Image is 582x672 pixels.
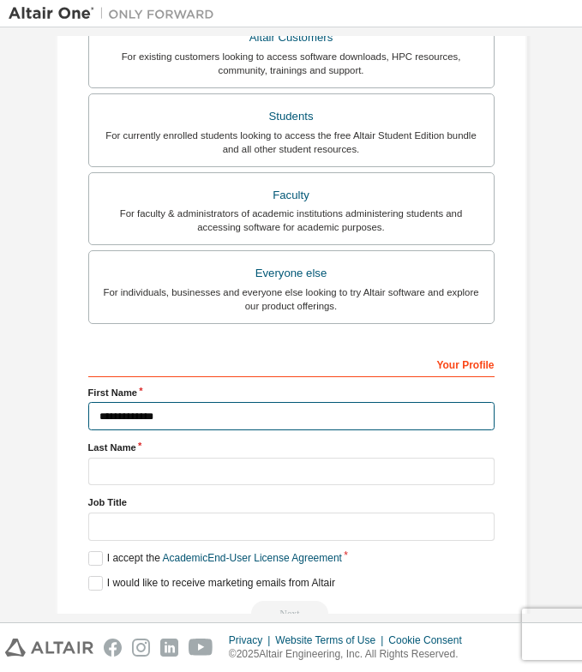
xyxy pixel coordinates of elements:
[104,639,122,657] img: facebook.svg
[229,647,472,662] p: © 2025 Altair Engineering, Inc. All Rights Reserved.
[99,261,483,285] div: Everyone else
[88,386,495,399] label: First Name
[160,639,178,657] img: linkedin.svg
[99,285,483,313] div: For individuals, businesses and everyone else looking to try Altair software and explore our prod...
[88,601,495,627] div: Read and acccept EULA to continue
[99,50,483,77] div: For existing customers looking to access software downloads, HPC resources, community, trainings ...
[388,633,471,647] div: Cookie Consent
[88,441,495,454] label: Last Name
[189,639,213,657] img: youtube.svg
[132,639,150,657] img: instagram.svg
[229,633,275,647] div: Privacy
[5,639,93,657] img: altair_logo.svg
[99,26,483,50] div: Altair Customers
[9,5,223,22] img: Altair One
[88,350,495,377] div: Your Profile
[99,183,483,207] div: Faculty
[88,495,495,509] label: Job Title
[275,633,388,647] div: Website Terms of Use
[99,129,483,156] div: For currently enrolled students looking to access the free Altair Student Edition bundle and all ...
[99,105,483,129] div: Students
[163,552,342,564] a: Academic End-User License Agreement
[99,207,483,234] div: For faculty & administrators of academic institutions administering students and accessing softwa...
[88,576,335,591] label: I would like to receive marketing emails from Altair
[88,551,342,566] label: I accept the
